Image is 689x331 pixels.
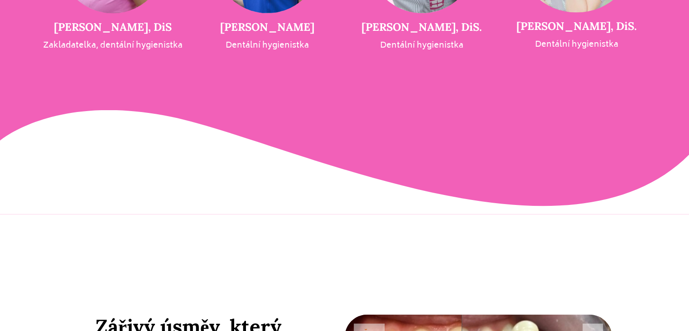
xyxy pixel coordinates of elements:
h5: [PERSON_NAME] [190,21,344,34]
h5: [PERSON_NAME], DiS. [499,20,654,33]
h2: Dentální hygienistka [345,41,499,51]
h5: [PERSON_NAME], DiS [35,21,190,34]
h2: Dentální hygienistka [190,41,344,51]
h2: Zakladatelka, dentální hygienistka [35,41,190,51]
h2: Dentální hygienistka [499,40,654,50]
h5: [PERSON_NAME], DiS. [345,21,499,34]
